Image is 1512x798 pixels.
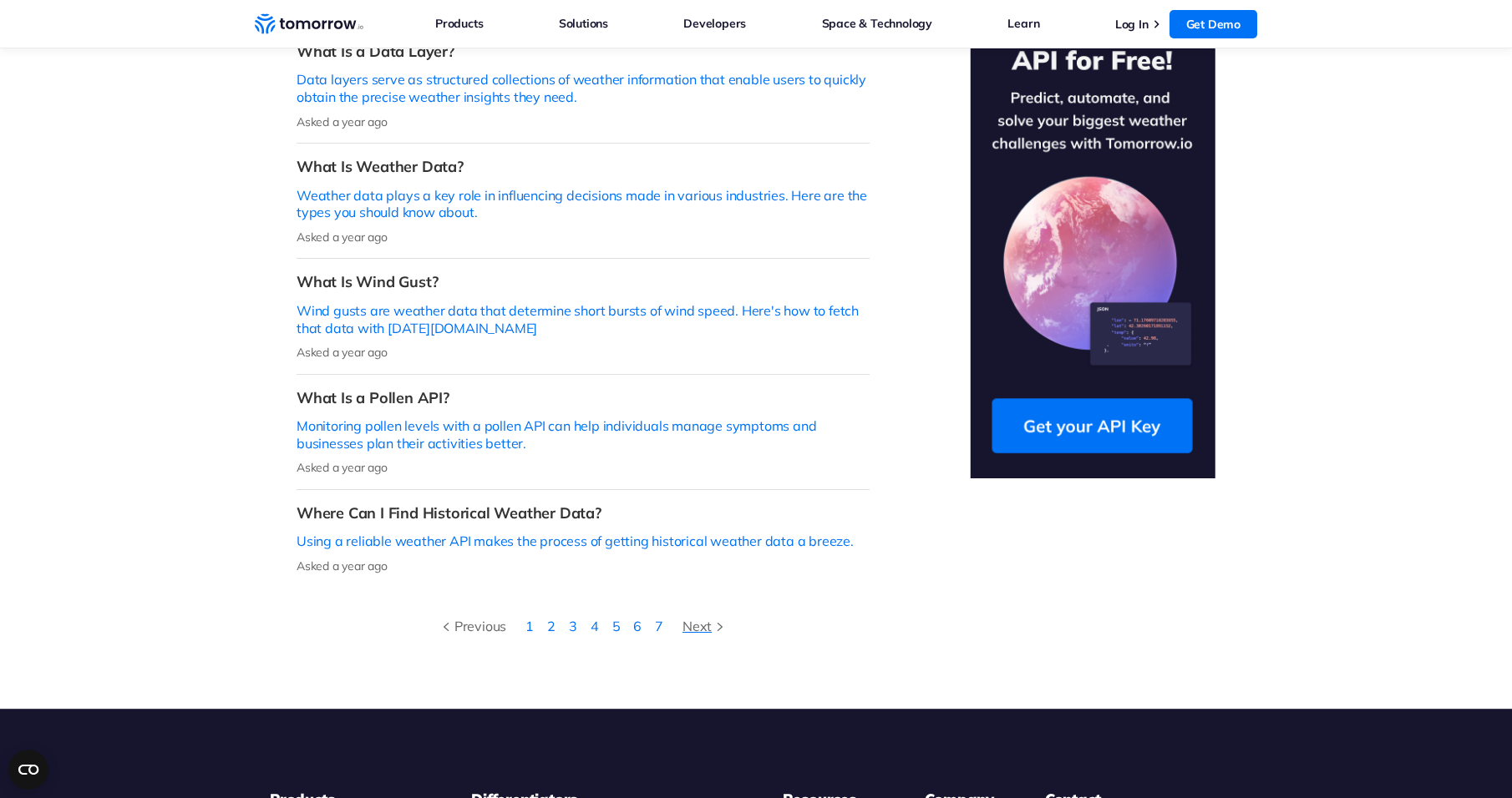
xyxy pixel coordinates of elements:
a: 5 [612,618,621,634]
p: Using a reliable weather API makes the process of getting historical weather data a breeze. [297,533,870,550]
a: Get Demo [1170,10,1257,38]
a: 3 [569,618,577,634]
a: 2 [547,618,556,634]
a: Home link [255,12,363,37]
p: Asked a year ago [297,345,870,360]
a: 4 [591,618,599,634]
p: Data layers serve as structured collections of weather information that enable users to quickly o... [297,71,870,106]
h3: What Is a Pollen API? [297,388,870,407]
div: Previous [438,615,506,637]
p: Weather data plays a key role in influencing decisions made in various industries. Here are the t... [297,187,870,222]
p: Asked a year ago [297,460,870,475]
a: Developers [683,13,746,34]
a: What Is Wind Gust?Wind gusts are weather data that determine short bursts of wind speed. Here's h... [297,259,870,374]
a: Next [670,615,741,637]
h3: What Is Weather Data? [297,157,870,176]
h3: Where Can I Find Historical Weather Data? [297,503,870,523]
a: What Is a Data Layer?Data layers serve as structured collections of weather information that enab... [297,28,870,144]
a: What Is a Pollen API?Monitoring pollen levels with a pollen API can help individuals manage sympt... [297,375,870,490]
a: Log In [1115,17,1149,32]
p: Monitoring pollen levels with a pollen API can help individuals manage symptoms and businesses pl... [297,417,870,452]
div: Next [682,615,728,637]
p: Asked a year ago [297,114,870,129]
a: Solutions [559,13,608,34]
a: Products [435,13,483,34]
a: What Is Weather Data?Weather data plays a key role in influencing decisions made in various indus... [297,144,870,259]
p: Asked a year ago [297,230,870,245]
a: Where Can I Find Historical Weather Data?Using a reliable weather API makes the process of gettin... [297,490,870,587]
h3: What Is a Data Layer? [297,42,870,61]
a: Space & Technology [822,13,932,34]
p: Asked a year ago [297,558,870,573]
p: Wind gusts are weather data that determine short bursts of wind speed. Here's how to fetch that d... [297,302,870,337]
a: 7 [655,618,663,634]
button: Open CMP widget [8,750,48,790]
a: Learn [1007,13,1039,34]
h3: What Is Wind Gust? [297,272,870,291]
a: 6 [633,618,642,634]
